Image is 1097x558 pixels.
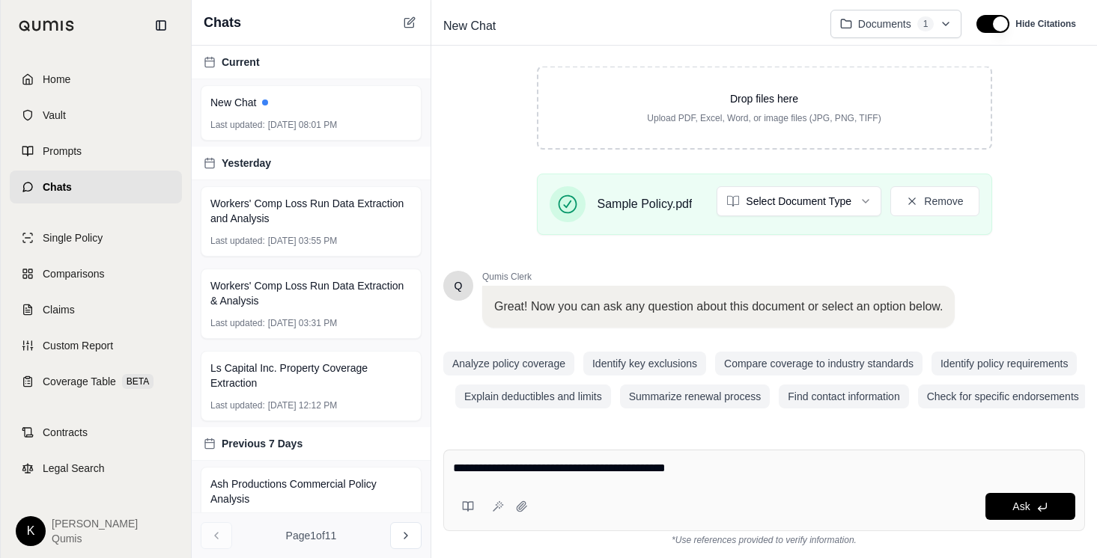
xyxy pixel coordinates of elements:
[210,476,412,506] span: Ash Productions Commercial Policy Analysis
[830,10,962,38] button: Documents1
[43,180,72,194] span: Chats
[19,20,75,31] img: Qumis Logo
[268,399,337,411] span: [DATE] 12:12 PM
[890,186,979,216] button: Remove
[858,16,911,31] span: Documents
[443,352,574,375] button: Analyze policy coverage
[16,516,46,546] div: K
[10,99,182,132] a: Vault
[715,352,923,375] button: Compare coverage to industry standards
[437,14,502,38] span: New Chat
[52,531,138,546] span: Qumis
[222,436,303,451] span: Previous 7 Days
[268,119,337,131] span: [DATE] 08:01 PM
[779,384,908,408] button: Find contact information
[43,108,66,123] span: Vault
[286,528,337,543] span: Page 1 of 11
[43,338,113,353] span: Custom Report
[10,452,182,485] a: Legal Search
[10,416,182,449] a: Contracts
[52,516,138,531] span: [PERSON_NAME]
[10,329,182,362] a: Custom Report
[222,156,271,171] span: Yesterday
[10,257,182,290] a: Comparisons
[268,235,337,247] span: [DATE] 03:55 PM
[210,399,265,411] span: Last updated:
[10,365,182,398] a: Coverage TableBETA
[210,317,265,329] span: Last updated:
[210,95,256,110] span: New Chat
[620,384,771,408] button: Summarize renewal process
[10,221,182,254] a: Single Policy
[10,63,182,96] a: Home
[210,235,265,247] span: Last updated:
[401,13,419,31] button: New Chat
[932,352,1077,375] button: Identify policy requirements
[1012,500,1030,512] span: Ask
[43,144,82,159] span: Prompts
[43,72,70,87] span: Home
[43,461,105,476] span: Legal Search
[562,91,967,106] p: Drop files here
[43,374,116,389] span: Coverage Table
[222,55,260,70] span: Current
[437,14,818,38] div: Edit Title
[562,112,967,124] p: Upload PDF, Excel, Word, or image files (JPG, PNG, TIFF)
[43,230,103,245] span: Single Policy
[10,293,182,326] a: Claims
[482,271,955,283] span: Qumis Clerk
[918,384,1088,408] button: Check for specific endorsements
[455,278,463,293] span: Hello
[43,266,104,281] span: Comparisons
[210,278,412,308] span: Workers' Comp Loss Run Data Extraction & Analysis
[583,352,706,375] button: Identify key exclusions
[210,119,265,131] span: Last updated:
[10,171,182,203] a: Chats
[122,374,154,389] span: BETA
[210,361,412,390] span: Ls Capital Inc. Property Coverage Extraction
[210,196,412,226] span: Workers' Comp Loss Run Data Extraction and Analysis
[149,13,173,37] button: Collapse sidebar
[1015,18,1076,30] span: Hide Citations
[598,195,693,213] span: Sample Policy.pdf
[985,493,1075,520] button: Ask
[917,16,935,31] span: 1
[455,384,611,408] button: Explain deductibles and limits
[268,317,337,329] span: [DATE] 03:31 PM
[10,135,182,168] a: Prompts
[494,298,943,316] p: Great! Now you can ask any question about this document or select an option below.
[443,531,1085,546] div: *Use references provided to verify information.
[204,12,241,33] span: Chats
[43,425,88,440] span: Contracts
[43,302,75,317] span: Claims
